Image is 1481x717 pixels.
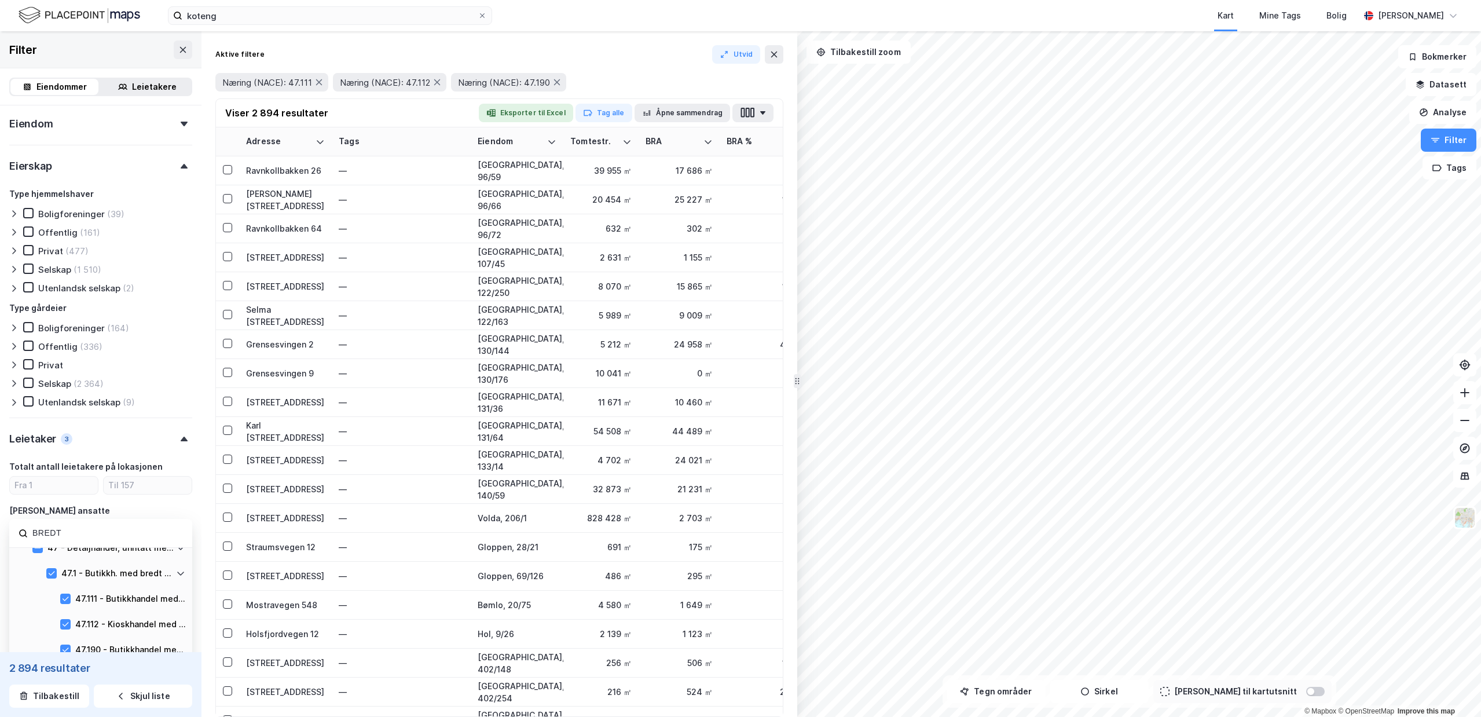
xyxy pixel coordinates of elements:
input: Til 157 [104,477,192,494]
div: Selma [STREET_ADDRESS] [246,303,325,328]
div: [GEOGRAPHIC_DATA], 133/14 [478,448,556,473]
div: Viser 2 894 resultater [225,106,328,120]
div: Ravnkollbakken 26 [246,164,325,177]
div: — [727,367,805,379]
img: logo.f888ab2527a4732fd821a326f86c7f29.svg [19,5,140,25]
div: (9) [123,397,135,408]
div: 21 231 ㎡ [646,483,713,495]
button: Analyse [1409,101,1476,124]
div: (39) [107,208,124,220]
div: [GEOGRAPHIC_DATA], 122/250 [478,275,556,299]
div: 0 % [727,512,805,524]
div: 48 % [727,222,805,235]
div: [STREET_ADDRESS] [246,280,325,292]
div: 3 [61,433,72,445]
div: Gloppen, 28/21 [478,541,556,553]
div: Grensesvingen 2 [246,338,325,350]
button: Eksporter til Excel [479,104,573,122]
div: (2 364) [74,378,104,389]
div: 32 873 ㎡ [570,483,632,495]
div: Offentlig [38,341,78,352]
div: [GEOGRAPHIC_DATA], 96/72 [478,217,556,241]
div: 1 155 ㎡ [646,251,713,264]
div: 632 ㎡ [570,222,632,235]
div: Volda, 206/1 [478,512,556,524]
div: BRA [646,136,699,147]
div: — [339,567,464,586]
div: Straumsvegen 12 [246,541,325,553]
button: Utvid [712,45,761,64]
div: 44 % [727,251,805,264]
div: 20 454 ㎡ [570,193,632,206]
div: [GEOGRAPHIC_DATA], 131/64 [478,419,556,444]
div: Type hjemmelshaver [9,187,94,201]
div: [STREET_ADDRESS] [246,396,325,408]
div: (161) [80,227,100,238]
div: 175 ㎡ [646,541,713,553]
div: BRA % [727,136,791,147]
div: [STREET_ADDRESS] [246,512,325,524]
div: — [339,654,464,672]
div: 54 508 ㎡ [570,425,632,437]
div: — [339,162,464,180]
div: Boligforeninger [38,208,105,220]
div: 0 ㎡ [646,367,713,379]
span: Næring (NACE): 47.111 [222,77,312,88]
div: 25 % [727,541,805,553]
div: Ravnkollbakken 64 [246,222,325,235]
div: [STREET_ADDRESS] [246,686,325,698]
div: Eiendommer [36,80,87,94]
div: [GEOGRAPHIC_DATA], 131/36 [478,390,556,415]
div: [GEOGRAPHIC_DATA], 122/163 [478,303,556,328]
div: Grensesvingen 9 [246,367,325,379]
div: — [339,306,464,325]
div: Privat [38,246,63,257]
a: Improve this map [1398,707,1455,715]
div: [GEOGRAPHIC_DATA], 107/45 [478,246,556,270]
div: — [339,248,464,267]
div: Kart [1218,9,1234,23]
div: 4 580 ㎡ [570,599,632,611]
div: — [339,335,464,354]
div: — [339,596,464,614]
div: Holsfjordvegen 12 [246,628,325,640]
div: Selskap [38,264,71,275]
button: Bokmerker [1398,45,1476,68]
div: 295 ㎡ [646,570,713,582]
div: 4 702 ㎡ [570,454,632,466]
div: 44 % [727,164,805,177]
div: Mine Tags [1259,9,1301,23]
div: 479 % [727,338,805,350]
div: [STREET_ADDRESS] [246,251,325,264]
div: (164) [107,323,129,334]
div: 242 % [727,686,805,698]
div: — [339,683,464,701]
div: 2 139 ㎡ [570,628,632,640]
div: Mostravegen 548 [246,599,325,611]
a: OpenStreetMap [1338,707,1394,715]
div: Bolig [1326,9,1347,23]
div: Type gårdeier [9,301,67,315]
span: Næring (NACE): 47.190 [458,77,550,88]
div: 25 227 ㎡ [646,193,713,206]
div: Selskap [38,378,71,389]
div: 53 % [727,628,805,640]
div: 828 428 ㎡ [570,512,632,524]
div: — [339,393,464,412]
button: Tilbakestill [9,685,89,708]
button: Tag alle [575,104,632,122]
div: 10 041 ㎡ [570,367,632,379]
button: Sirkel [1050,680,1149,703]
button: Skjul liste [94,685,192,708]
img: Z [1454,507,1476,529]
div: Karl [STREET_ADDRESS] [246,419,325,444]
div: 524 ㎡ [646,686,713,698]
div: 24 021 ㎡ [646,454,713,466]
div: 15 865 ㎡ [646,280,713,292]
div: Adresse [246,136,311,147]
div: Utenlandsk selskap [38,397,120,408]
div: — [339,625,464,643]
div: (477) [65,246,89,257]
div: Leietakere [132,80,177,94]
div: 2 631 ㎡ [570,251,632,264]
